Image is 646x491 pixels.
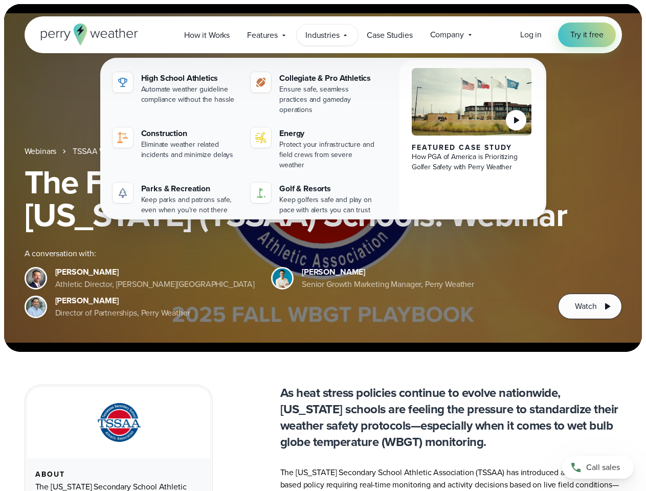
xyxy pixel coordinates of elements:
div: Featured Case Study [412,144,532,152]
a: PGA of America, Frisco Campus Featured Case Study How PGA of America is Prioritizing Golfer Safet... [399,60,544,228]
img: Jeff Wood [26,297,46,317]
div: Athletic Director, [PERSON_NAME][GEOGRAPHIC_DATA] [55,278,255,291]
a: How it Works [175,25,238,46]
img: Spencer Patton, Perry Weather [273,269,292,288]
div: How PGA of America is Prioritizing Golfer Safety with Perry Weather [412,152,532,172]
div: Golf & Resorts [279,183,377,195]
div: Parks & Recreation [141,183,239,195]
div: Energy [279,127,377,140]
div: Director of Partnerships, Perry Weather [55,307,190,319]
div: [PERSON_NAME] [302,266,474,278]
img: construction perry weather [117,131,129,144]
a: Log in [520,29,542,41]
div: Collegiate & Pro Athletics [279,72,377,84]
div: Eliminate weather related incidents and minimize delays [141,140,239,160]
div: Ensure safe, seamless practices and gameday operations [279,84,377,115]
a: Parks & Recreation Keep parks and patrons safe, even when you're not there [108,178,243,219]
a: Collegiate & Pro Athletics Ensure safe, seamless practices and gameday operations [247,68,381,119]
span: Watch [575,300,596,313]
img: Brian Wyatt [26,269,46,288]
div: High School Athletics [141,72,239,84]
span: Features [247,29,278,41]
div: About [35,471,202,479]
a: Call sales [562,456,634,479]
span: Case Studies [367,29,412,41]
div: Keep parks and patrons safe, even when you're not there [141,195,239,215]
a: construction perry weather Construction Eliminate weather related incidents and minimize delays [108,123,243,164]
span: How it Works [184,29,230,41]
div: Automate weather guideline compliance without the hassle [141,84,239,105]
img: energy-icon@2x-1.svg [255,131,267,144]
h1: The Fall WBGT Playbook for [US_STATE] (TSSAA) Schools: Webinar [25,166,622,231]
img: golf-iconV2.svg [255,187,267,199]
img: proathletics-icon@2x-1.svg [255,76,267,88]
img: TSSAA-Tennessee-Secondary-School-Athletic-Association.svg [84,399,153,446]
span: Industries [305,29,339,41]
span: Company [430,29,464,41]
button: Watch [558,294,621,319]
a: TSSAA WBGT Fall Playbook [73,145,170,158]
img: parks-icon-grey.svg [117,187,129,199]
a: Energy Protect your infrastructure and field crews from severe weather [247,123,381,174]
a: Golf & Resorts Keep golfers safe and play on pace with alerts you can trust [247,178,381,219]
div: Protect your infrastructure and field crews from severe weather [279,140,377,170]
span: Call sales [586,461,620,474]
a: Webinars [25,145,57,158]
a: High School Athletics Automate weather guideline compliance without the hassle [108,68,243,109]
p: As heat stress policies continue to evolve nationwide, [US_STATE] schools are feeling the pressur... [280,385,622,450]
a: Case Studies [358,25,421,46]
div: [PERSON_NAME] [55,266,255,278]
div: Senior Growth Marketing Manager, Perry Weather [302,278,474,291]
div: [PERSON_NAME] [55,295,190,307]
a: Try it free [558,23,615,47]
span: Log in [520,29,542,40]
img: highschool-icon.svg [117,76,129,88]
div: Construction [141,127,239,140]
nav: Breadcrumb [25,145,622,158]
span: Try it free [570,29,603,41]
img: PGA of America, Frisco Campus [412,68,532,136]
div: Keep golfers safe and play on pace with alerts you can trust [279,195,377,215]
div: A conversation with: [25,248,542,260]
